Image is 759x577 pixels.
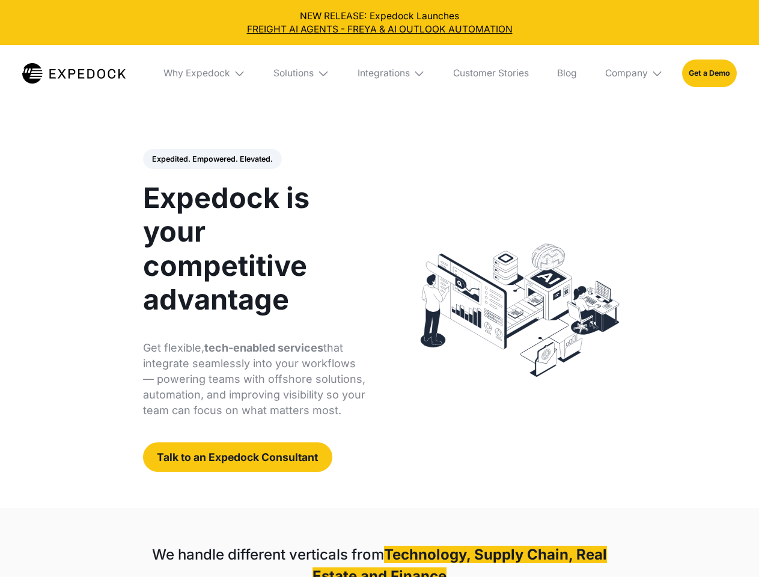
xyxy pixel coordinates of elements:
div: Why Expedock [154,45,255,102]
a: FREIGHT AI AGENTS - FREYA & AI OUTLOOK AUTOMATION [10,23,750,36]
strong: tech-enabled services [204,341,323,354]
div: Integrations [348,45,434,102]
a: Talk to an Expedock Consultant [143,442,332,472]
iframe: Chat Widget [699,519,759,577]
div: Solutions [273,67,314,79]
a: Customer Stories [444,45,538,102]
a: Get a Demo [682,60,737,87]
div: NEW RELEASE: Expedock Launches [10,10,750,36]
div: Integrations [358,67,410,79]
div: Why Expedock [163,67,230,79]
div: Company [596,45,672,102]
div: Company [605,67,648,79]
div: Solutions [264,45,339,102]
a: Blog [547,45,586,102]
h1: Expedock is your competitive advantage [143,181,366,316]
p: Get flexible, that integrate seamlessly into your workflows — powering teams with offshore soluti... [143,340,366,418]
strong: We handle different verticals from [152,546,384,563]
